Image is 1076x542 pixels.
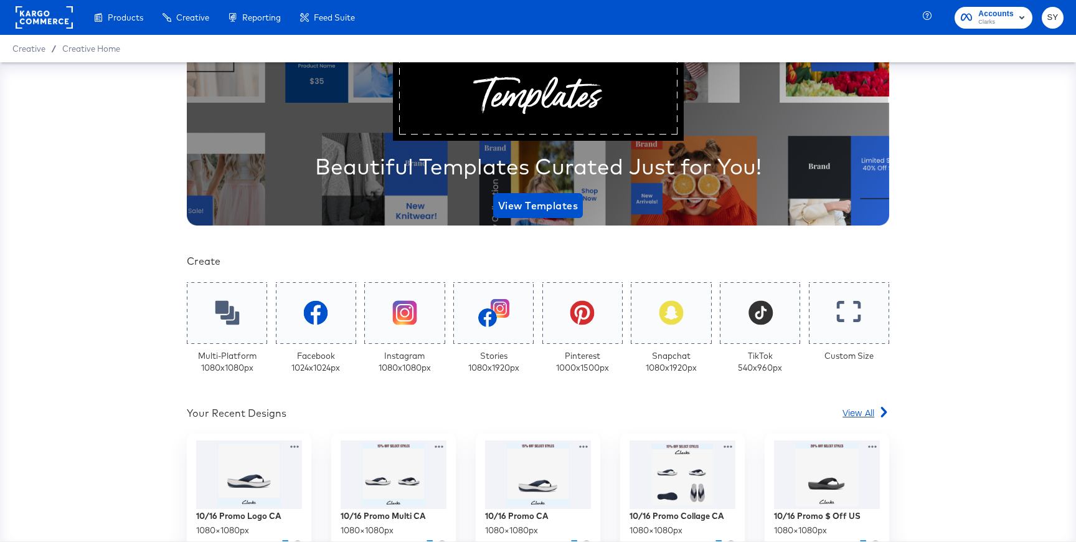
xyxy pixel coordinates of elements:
[108,12,143,22] span: Products
[774,525,827,536] div: 1080 × 1080 px
[341,525,394,536] div: 1080 × 1080 px
[315,151,762,182] div: Beautiful Templates Curated Just for You!
[774,510,861,522] div: 10/16 Promo $ Off US
[62,44,120,54] a: Creative Home
[630,510,724,522] div: 10/16 Promo Collage CA
[187,254,889,269] div: Create
[1042,7,1064,29] button: SY
[291,350,340,373] div: Facebook 1024 x 1024 px
[187,406,286,421] div: Your Recent Designs
[485,510,549,522] div: 10/16 Promo CA
[485,525,538,536] div: 1080 × 1080 px
[646,350,697,373] div: Snapchat 1080 x 1920 px
[824,350,874,362] div: Custom Size
[196,510,281,522] div: 10/16 Promo Logo CA
[379,350,431,373] div: Instagram 1080 x 1080 px
[1047,11,1059,25] span: SY
[341,510,426,522] div: 10/16 Promo Multi CA
[842,406,874,419] span: View All
[978,17,1014,27] span: Clarks
[176,12,209,22] span: Creative
[556,350,609,373] div: Pinterest 1000 x 1500 px
[493,193,583,218] button: View Templates
[12,44,45,54] span: Creative
[630,525,682,536] div: 1080 × 1080 px
[242,12,281,22] span: Reporting
[314,12,355,22] span: Feed Suite
[198,350,257,373] div: Multi-Platform 1080 x 1080 px
[45,44,62,54] span: /
[738,350,782,373] div: TikTok 540 x 960 px
[842,406,889,424] a: View All
[468,350,519,373] div: Stories 1080 x 1920 px
[955,7,1032,29] button: AccountsClarks
[498,197,578,214] span: View Templates
[196,525,249,536] div: 1080 × 1080 px
[978,7,1014,21] span: Accounts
